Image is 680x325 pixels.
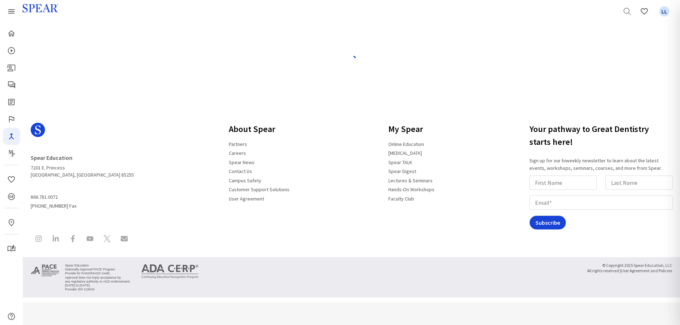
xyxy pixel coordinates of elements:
[636,3,653,20] a: Favorites
[31,191,134,209] span: [PHONE_NUMBER] Fax
[225,183,294,195] a: Customer Support Solutions
[529,215,566,230] input: Subscribe
[605,176,673,190] input: Last Name
[621,266,672,275] a: User Agreement and Policies
[619,3,636,20] a: Search
[141,264,198,279] img: ADA CERP Continuing Education Recognition Program
[529,176,597,190] input: First Name
[31,231,46,248] a: Spear Education on Instagram
[384,120,439,138] h3: My Spear
[65,280,131,284] li: any regulatory authority or AGD endorsement.
[65,271,131,275] li: Provide for FAGD/MAGD credit.
[225,120,294,138] h3: About Spear
[31,263,59,278] img: Approved PACE Program Provider
[65,284,131,288] li: [DATE] to [DATE]
[65,264,131,268] li: Spear Education
[99,231,115,248] a: Spear Education on X
[346,55,357,66] img: spinner-blue.svg
[3,240,20,257] a: My Study Club
[659,6,670,17] span: LL
[225,156,259,168] a: Spear News
[65,276,131,280] li: Approval does not imply acceptance by
[48,231,64,248] a: Spear Education on LinkedIn
[384,174,437,187] a: Lectures & Seminars
[656,3,673,20] a: Favorites
[225,138,251,150] a: Partners
[31,151,77,164] a: Spear Education
[3,76,20,93] a: Spear Talk
[384,183,439,195] a: Hands-On Workshops
[587,263,672,274] small: © Copyright 2025 Spear Education, LLC All rights reserved |
[529,120,676,151] h3: Your pathway to Great Dentistry starts here!
[384,147,426,159] a: [MEDICAL_DATA]
[82,231,98,248] a: Spear Education on YouTube
[3,59,20,76] a: Patient Education
[225,147,250,159] a: Careers
[3,111,20,128] a: Faculty Club Elite
[31,120,134,146] a: Spear Logo
[225,174,266,187] a: Campus Safety
[3,3,20,20] a: Spear Products
[116,231,132,248] a: Contact Spear Education
[31,123,45,137] svg: Spear Logo
[3,25,20,42] a: Home
[35,44,668,51] h4: Loading
[529,195,673,210] input: Email*
[3,308,20,325] a: Help
[384,138,428,150] a: Online Education
[65,231,81,248] a: Spear Education on Facebook
[65,288,131,291] li: Provider ID# 219029
[3,171,20,188] a: Favorites
[384,193,418,205] a: Faculty Club
[3,188,20,205] a: CE Credits
[384,165,420,177] a: Spear Digest
[31,151,134,178] address: 7201 E. Princess [GEOGRAPHIC_DATA], [GEOGRAPHIC_DATA] 85255
[65,268,131,271] li: Nationally Approval PACE Program
[3,145,20,162] a: Masters Program
[31,191,62,203] a: 866.781.0072
[225,165,256,177] a: Contact Us
[384,156,417,168] a: Spear TALK
[529,157,676,172] p: Sign up for our biweekly newsletter to learn about the latest events, workshops, seminars, course...
[3,128,20,145] a: Navigator Pro
[3,214,20,231] a: In-Person & Virtual
[3,42,20,59] a: Courses
[3,93,20,111] a: Spear Digest
[225,193,268,205] a: User Agreement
